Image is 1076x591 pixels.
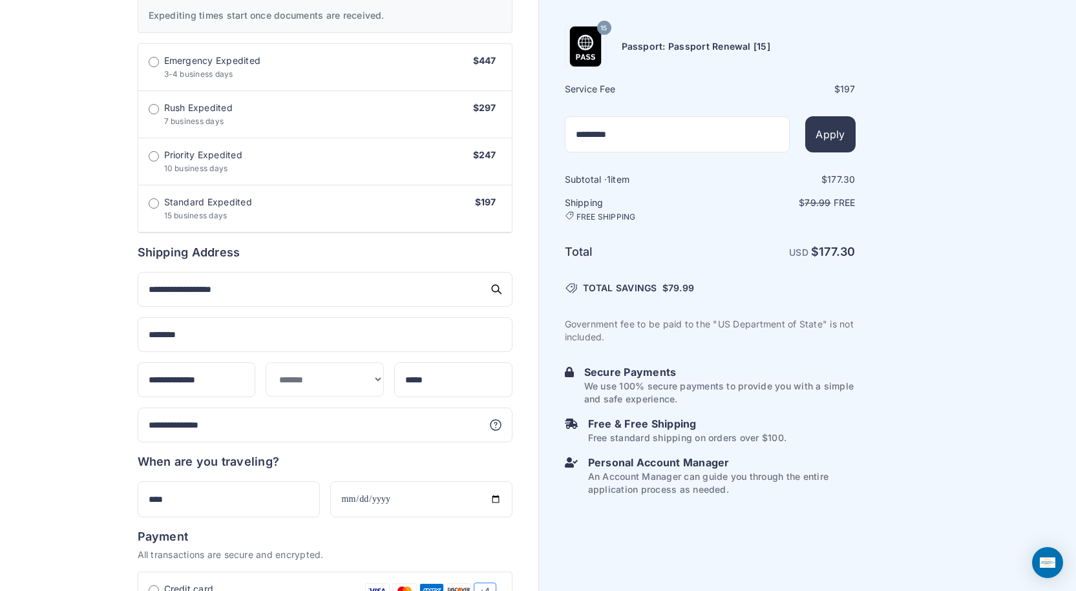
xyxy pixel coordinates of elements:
[138,453,280,471] h6: When are you traveling?
[565,318,856,344] p: Government fee to be paid to the "US Department of State" is not included.
[588,416,786,431] h6: Free & Free Shipping
[805,197,830,208] span: 79.99
[473,149,496,160] span: $247
[583,282,657,295] span: TOTAL SAVINGS
[819,245,855,258] span: 177.30
[712,83,856,96] div: $
[164,196,252,209] span: Standard Expedited
[138,244,512,262] h6: Shipping Address
[164,116,224,126] span: 7 business days
[588,470,856,496] p: An Account Manager can guide you through the entire application process as needed.
[164,163,228,173] span: 10 business days
[805,116,855,152] button: Apply
[588,455,856,470] h6: Personal Account Manager
[712,173,856,186] div: $
[565,173,709,186] h6: Subtotal · item
[138,528,512,546] h6: Payment
[164,211,227,220] span: 15 business days
[565,26,606,67] img: Product Name
[473,55,496,66] span: $447
[164,101,233,114] span: Rush Expedited
[622,40,770,53] h6: Passport: Passport Renewal [15]
[840,83,856,94] span: 197
[489,419,502,431] svg: More information
[475,196,496,207] span: $197
[668,282,694,293] span: 79.99
[565,243,709,261] h6: Total
[662,282,694,295] span: $
[600,19,607,36] span: 15
[138,548,512,561] p: All transactions are secure and encrypted.
[565,83,709,96] h6: Service Fee
[164,69,233,79] span: 3-4 business days
[565,196,709,222] h6: Shipping
[164,54,261,67] span: Emergency Expedited
[576,212,636,222] span: FREE SHIPPING
[834,197,856,208] span: Free
[789,247,808,258] span: USD
[1032,547,1063,578] div: Open Intercom Messenger
[588,431,786,444] p: Free standard shipping on orders over $100.
[584,364,856,380] h6: Secure Payments
[712,196,856,209] p: $
[473,102,496,113] span: $297
[811,245,856,258] strong: $
[164,149,242,161] span: Priority Expedited
[827,174,855,185] span: 177.30
[584,380,856,406] p: We use 100% secure payments to provide you with a simple and safe experience.
[607,174,611,185] span: 1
